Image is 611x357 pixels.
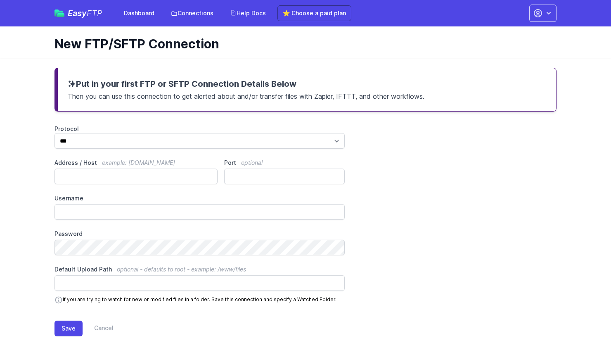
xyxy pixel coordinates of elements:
[87,8,102,18] span: FTP
[117,266,246,273] span: optional - defaults to root - example: /www/files
[68,78,546,90] h3: Put in your first FTP or SFTP Connection Details Below
[54,291,345,304] p: If you are trying to watch for new or modified files in a folder. Save this connection and specif...
[224,159,345,167] label: Port
[166,6,218,21] a: Connections
[54,194,345,202] label: Username
[68,90,546,101] p: Then you can use this connection to get alerted about and/or transfer files with Zapier, IFTTT, a...
[54,265,345,274] label: Default Upload Path
[83,321,114,336] a: Cancel
[54,321,83,336] button: Save
[54,9,102,17] a: EasyFTP
[102,159,175,166] span: example: [DOMAIN_NAME]
[225,6,271,21] a: Help Docs
[54,36,550,51] h1: New FTP/SFTP Connection
[54,125,345,133] label: Protocol
[241,159,263,166] span: optional
[54,230,345,238] label: Password
[54,10,64,17] img: easyftp_logo.png
[119,6,159,21] a: Dashboard
[54,159,218,167] label: Address / Host
[68,9,102,17] span: Easy
[277,5,351,21] a: ⭐ Choose a paid plan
